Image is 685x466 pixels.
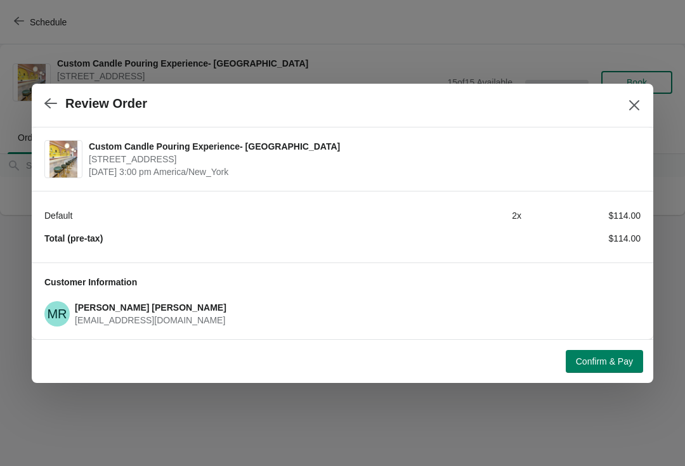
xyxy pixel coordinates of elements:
[402,209,521,222] div: 2 x
[576,356,633,366] span: Confirm & Pay
[44,301,70,327] span: Marla
[89,153,634,165] span: [STREET_ADDRESS]
[89,165,634,178] span: [DATE] 3:00 pm America/New_York
[89,140,634,153] span: Custom Candle Pouring Experience- [GEOGRAPHIC_DATA]
[49,141,77,178] img: Custom Candle Pouring Experience- Delray Beach | 415 East Atlantic Avenue, Delray Beach, FL, USA ...
[521,232,641,245] div: $114.00
[75,302,226,313] span: [PERSON_NAME] [PERSON_NAME]
[65,96,147,111] h2: Review Order
[623,94,646,117] button: Close
[44,233,103,243] strong: Total (pre-tax)
[44,209,402,222] div: Default
[75,315,225,325] span: [EMAIL_ADDRESS][DOMAIN_NAME]
[44,277,137,287] span: Customer Information
[566,350,643,373] button: Confirm & Pay
[47,307,67,321] text: MR
[521,209,641,222] div: $114.00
